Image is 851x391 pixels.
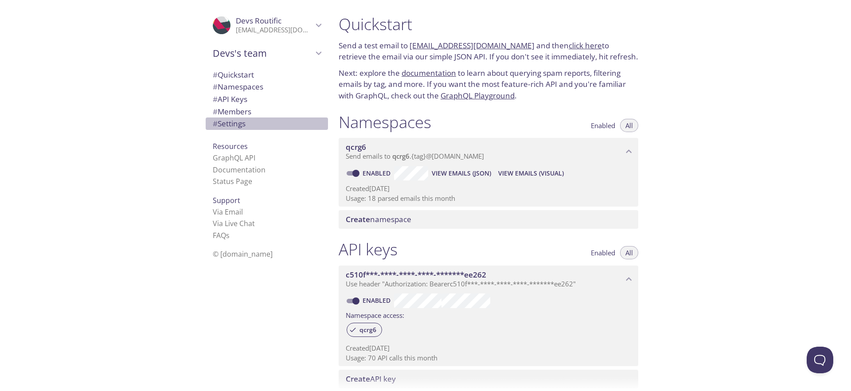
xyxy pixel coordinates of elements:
[206,11,328,40] div: Devs Routific
[213,70,254,80] span: Quickstart
[347,323,382,337] div: qcrg6
[620,119,638,132] button: All
[346,214,411,224] span: namespace
[346,184,631,193] p: Created [DATE]
[410,40,535,51] a: [EMAIL_ADDRESS][DOMAIN_NAME]
[339,112,431,132] h1: Namespaces
[339,14,638,34] h1: Quickstart
[236,16,281,26] span: Devs Routific
[213,231,230,240] a: FAQ
[586,119,621,132] button: Enabled
[392,152,410,160] span: qcrg6
[213,82,218,92] span: #
[213,118,246,129] span: Settings
[213,195,240,205] span: Support
[346,142,366,152] span: qcrg6
[339,239,398,259] h1: API keys
[339,210,638,229] div: Create namespace
[213,249,273,259] span: © [DOMAIN_NAME]
[354,326,382,334] span: qcrg6
[361,169,394,177] a: Enabled
[428,166,495,180] button: View Emails (JSON)
[807,347,833,373] iframe: Help Scout Beacon - Open
[213,165,265,175] a: Documentation
[432,168,491,179] span: View Emails (JSON)
[498,168,564,179] span: View Emails (Visual)
[339,67,638,102] p: Next: explore the to learn about querying spam reports, filtering emails by tag, and more. If you...
[586,246,621,259] button: Enabled
[346,308,404,321] label: Namespace access:
[206,93,328,106] div: API Keys
[361,296,394,305] a: Enabled
[213,176,252,186] a: Status Page
[339,40,638,63] p: Send a test email to and then to retrieve the email via our simple JSON API. If you don't see it ...
[213,70,218,80] span: #
[569,40,602,51] a: click here
[346,344,631,353] p: Created [DATE]
[206,117,328,130] div: Team Settings
[236,26,313,35] p: [EMAIL_ADDRESS][DOMAIN_NAME]
[346,214,370,224] span: Create
[402,68,456,78] a: documentation
[226,231,230,240] span: s
[339,138,638,165] div: qcrg6 namespace
[213,207,243,217] a: Via Email
[213,94,247,104] span: API Keys
[339,370,638,388] div: Create API Key
[206,81,328,93] div: Namespaces
[213,106,251,117] span: Members
[213,47,313,59] span: Devs's team
[213,106,218,117] span: #
[620,246,638,259] button: All
[213,153,255,163] a: GraphQL API
[206,42,328,65] div: Devs's team
[213,82,263,92] span: Namespaces
[206,69,328,81] div: Quickstart
[346,353,631,363] p: Usage: 70 API calls this month
[346,152,484,160] span: Send emails to . {tag} @[DOMAIN_NAME]
[213,94,218,104] span: #
[441,90,515,101] a: GraphQL Playground
[346,194,631,203] p: Usage: 18 parsed emails this month
[213,118,218,129] span: #
[213,141,248,151] span: Resources
[213,219,255,228] a: Via Live Chat
[206,106,328,118] div: Members
[495,166,567,180] button: View Emails (Visual)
